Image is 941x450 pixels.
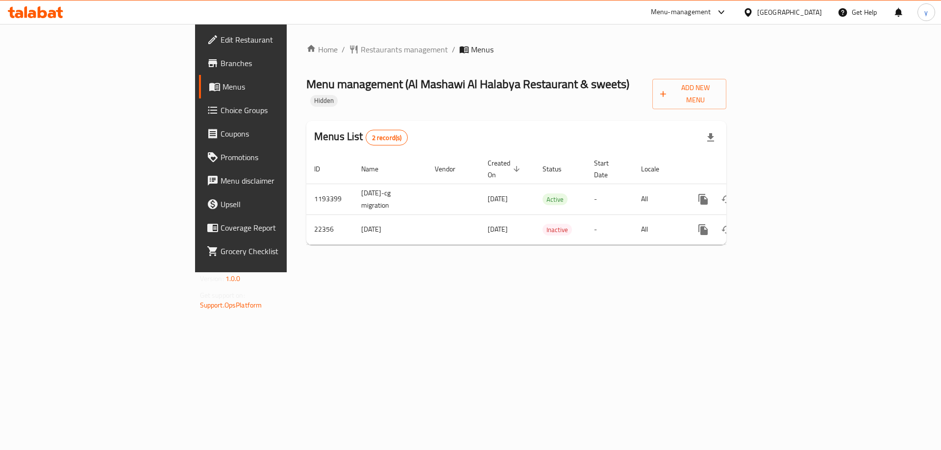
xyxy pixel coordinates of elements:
[366,130,408,145] div: Total records count
[543,163,574,175] span: Status
[200,272,224,285] span: Version:
[221,222,345,234] span: Coverage Report
[660,82,718,106] span: Add New Menu
[633,214,684,244] td: All
[314,163,333,175] span: ID
[488,192,508,205] span: [DATE]
[586,214,633,244] td: -
[586,184,633,214] td: -
[199,169,352,192] a: Menu disclaimer
[641,163,672,175] span: Locale
[225,272,241,285] span: 1.0.0
[488,223,508,236] span: [DATE]
[314,129,408,145] h2: Menus List
[199,145,352,169] a: Promotions
[353,214,427,244] td: [DATE]
[594,157,621,181] span: Start Date
[199,216,352,239] a: Coverage Report
[715,188,739,211] button: Change Status
[199,75,352,98] a: Menus
[543,224,572,236] div: Inactive
[651,6,711,18] div: Menu-management
[199,122,352,145] a: Coupons
[221,104,345,116] span: Choice Groups
[757,7,822,18] div: [GEOGRAPHIC_DATA]
[221,175,345,187] span: Menu disclaimer
[200,299,262,311] a: Support.OpsPlatform
[488,157,523,181] span: Created On
[699,126,722,149] div: Export file
[200,289,245,302] span: Get support on:
[435,163,468,175] span: Vendor
[306,44,726,55] nav: breadcrumb
[543,224,572,236] span: Inactive
[221,245,345,257] span: Grocery Checklist
[366,133,408,142] span: 2 record(s)
[652,79,726,109] button: Add New Menu
[543,194,568,205] span: Active
[199,51,352,75] a: Branches
[306,73,629,95] span: Menu management ( Al Mashawi Al Halabya Restaurant & sweets )
[361,163,391,175] span: Name
[471,44,494,55] span: Menus
[715,218,739,241] button: Change Status
[199,28,352,51] a: Edit Restaurant
[349,44,448,55] a: Restaurants management
[452,44,455,55] li: /
[199,192,352,216] a: Upsell
[221,128,345,140] span: Coupons
[221,151,345,163] span: Promotions
[221,198,345,210] span: Upsell
[199,98,352,122] a: Choice Groups
[633,184,684,214] td: All
[361,44,448,55] span: Restaurants management
[221,34,345,46] span: Edit Restaurant
[306,154,793,245] table: enhanced table
[684,154,793,184] th: Actions
[199,239,352,263] a: Grocery Checklist
[223,81,345,93] span: Menus
[353,184,427,214] td: [DATE]-cg migration
[692,218,715,241] button: more
[692,188,715,211] button: more
[924,7,928,18] span: y
[221,57,345,69] span: Branches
